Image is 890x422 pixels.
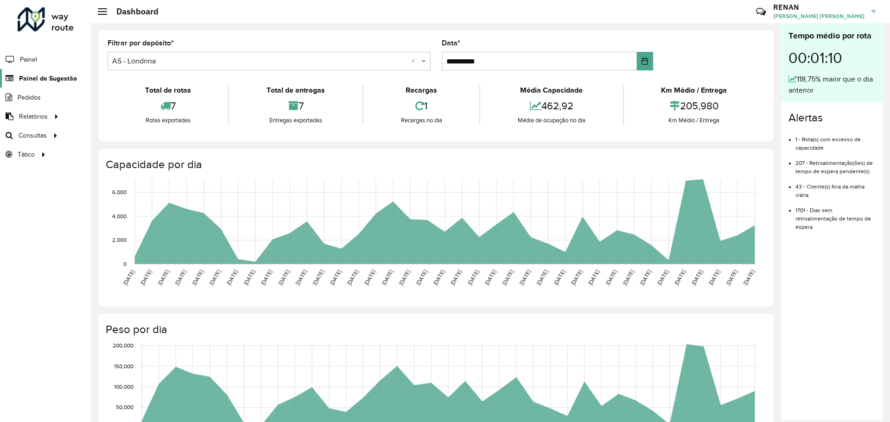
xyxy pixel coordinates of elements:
[294,269,308,286] text: [DATE]
[637,52,653,70] button: Choose Date
[18,150,35,159] span: Tático
[788,111,876,125] h4: Alertas
[415,269,428,286] text: [DATE]
[116,404,133,410] text: 50,000
[114,384,133,390] text: 100,000
[795,176,876,199] li: 43 - Cliente(s) fora da malha viária
[656,269,669,286] text: [DATE]
[432,269,445,286] text: [DATE]
[795,128,876,152] li: 1 - Rota(s) com excesso de capacidade
[773,3,865,12] h3: RENAN
[363,269,376,286] text: [DATE]
[742,269,756,286] text: [DATE]
[20,55,37,64] span: Painel
[231,96,360,116] div: 7
[795,199,876,231] li: 1701 - Dias sem retroalimentação de tempo de espera
[449,269,463,286] text: [DATE]
[483,96,620,116] div: 462,92
[106,323,764,336] h4: Peso por dia
[570,269,583,286] text: [DATE]
[225,269,239,286] text: [DATE]
[535,269,549,286] text: [DATE]
[110,96,226,116] div: 7
[174,269,187,286] text: [DATE]
[483,116,620,125] div: Média de ocupação no dia
[112,189,127,195] text: 6,000
[191,269,204,286] text: [DATE]
[122,269,135,286] text: [DATE]
[411,56,419,67] span: Clear all
[311,269,325,286] text: [DATE]
[277,269,291,286] text: [DATE]
[553,269,566,286] text: [DATE]
[108,38,174,49] label: Filtrar por depósito
[107,6,159,17] h2: Dashboard
[788,42,876,74] div: 00:01:10
[466,269,480,286] text: [DATE]
[483,85,620,96] div: Média Capacidade
[788,74,876,96] div: 118,75% maior que o dia anterior
[483,269,497,286] text: [DATE]
[113,342,133,348] text: 200,000
[398,269,411,286] text: [DATE]
[231,85,360,96] div: Total de entregas
[707,269,721,286] text: [DATE]
[626,116,762,125] div: Km Médio / Entrega
[690,269,704,286] text: [DATE]
[788,30,876,42] div: Tempo médio por rota
[112,213,127,219] text: 4,000
[346,269,359,286] text: [DATE]
[110,116,226,125] div: Rotas exportadas
[139,269,153,286] text: [DATE]
[518,269,532,286] text: [DATE]
[112,237,127,243] text: 2,000
[18,93,41,102] span: Pedidos
[795,152,876,176] li: 207 - Retroalimentação(ões) de tempo de espera pendente(s)
[626,96,762,116] div: 205,980
[260,269,273,286] text: [DATE]
[673,269,687,286] text: [DATE]
[381,269,394,286] text: [DATE]
[19,131,47,140] span: Consultas
[242,269,256,286] text: [DATE]
[106,158,764,171] h4: Capacidade por dia
[604,269,618,286] text: [DATE]
[639,269,652,286] text: [DATE]
[366,96,477,116] div: 1
[366,116,477,125] div: Recargas no dia
[622,269,635,286] text: [DATE]
[501,269,515,286] text: [DATE]
[773,12,865,20] span: [PERSON_NAME] [PERSON_NAME]
[626,85,762,96] div: Km Médio / Entrega
[110,85,226,96] div: Total de rotas
[208,269,222,286] text: [DATE]
[231,116,360,125] div: Entregas exportadas
[156,269,170,286] text: [DATE]
[123,261,127,267] text: 0
[329,269,342,286] text: [DATE]
[366,85,477,96] div: Recargas
[442,38,460,49] label: Data
[19,112,48,121] span: Relatórios
[587,269,600,286] text: [DATE]
[114,363,133,369] text: 150,000
[725,269,738,286] text: [DATE]
[19,74,77,83] span: Painel de Sugestão
[751,2,771,22] a: Contato Rápido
